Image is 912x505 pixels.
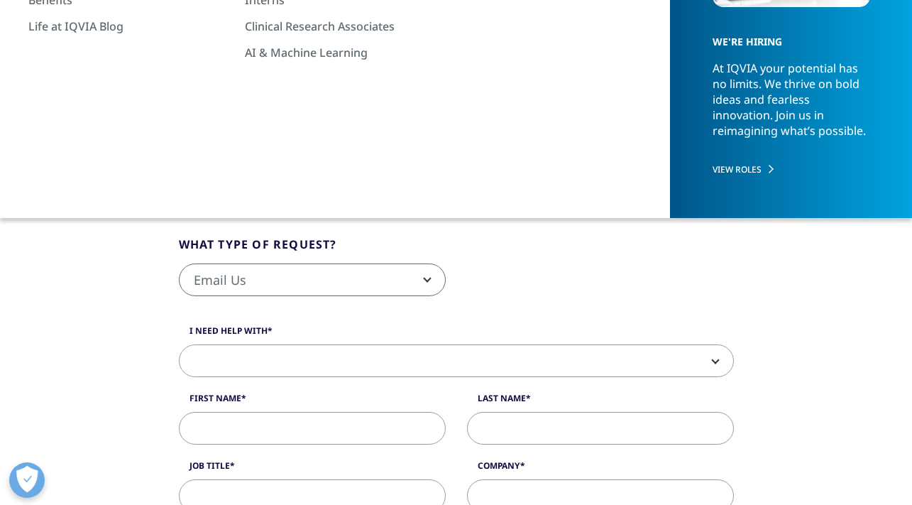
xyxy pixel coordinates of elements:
[179,325,734,344] label: I need help with
[713,60,870,151] p: At IQVIA your potential has no limits. We thrive on bold ideas and fearless innovation. Join us i...
[245,45,447,60] a: AI & Machine Learning
[179,236,337,264] legend: What type of request?
[467,460,734,479] label: Company
[180,264,445,297] span: Email Us
[9,462,45,498] button: Open Preferences
[245,18,447,34] a: Clinical Research Associates
[713,163,870,175] a: VIEW ROLES
[179,460,446,479] label: Job Title
[467,392,734,412] label: Last Name
[179,264,446,296] span: Email Us
[179,392,446,412] label: First Name
[28,18,231,34] a: Life at IQVIA Blog
[713,11,862,60] h5: WE'RE HIRING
